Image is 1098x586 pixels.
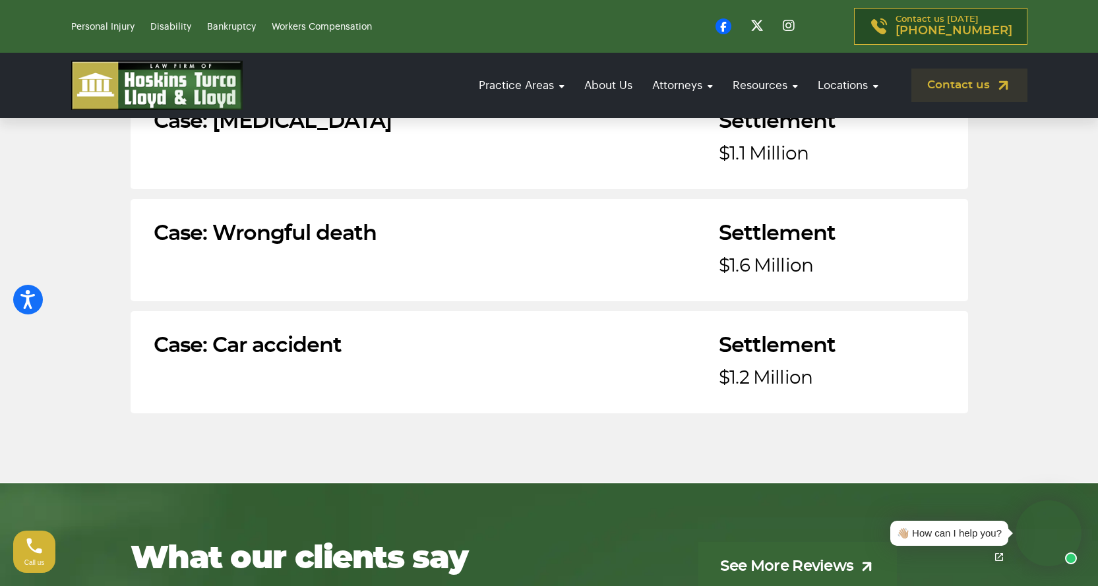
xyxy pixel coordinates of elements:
a: Open chat [985,543,1013,571]
img: logo [71,61,243,110]
a: Personal Injury [71,22,135,32]
a: Contact us [DATE][PHONE_NUMBER] [854,8,1027,45]
h4: Settlement [719,223,836,243]
a: Disability [150,22,191,32]
a: Attorneys [646,67,719,104]
span: [PHONE_NUMBER] [896,24,1012,38]
img: arrow-up-right-light.svg [859,558,875,575]
p: Contact us [DATE] [896,15,1012,38]
a: About Us [578,67,639,104]
a: Contact us [911,69,1027,102]
h4: Case: [MEDICAL_DATA] [154,111,392,131]
a: Practice Areas [472,67,571,104]
span: $1.2 Million [719,369,812,388]
h4: Settlement [719,111,836,131]
span: $1.6 Million [719,257,813,276]
a: Bankruptcy [207,22,256,32]
a: Workers Compensation [272,22,372,32]
h4: Settlement [719,336,836,355]
h2: What our clients say [131,542,613,577]
a: Locations [811,67,885,104]
span: $1.1 Million [719,145,808,163]
h4: Case: Car accident [154,336,342,355]
a: Resources [726,67,805,104]
div: 👋🏼 How can I help you? [897,526,1002,541]
span: Call us [24,559,45,566]
h4: Case: Wrongful death [154,223,377,243]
